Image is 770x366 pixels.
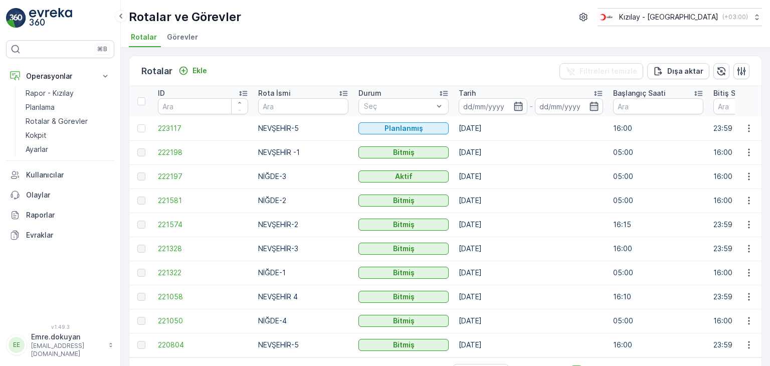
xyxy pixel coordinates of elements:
a: Rotalar & Görevler [22,114,114,128]
button: EEEmre.dokuyan[EMAIL_ADDRESS][DOMAIN_NAME] [6,332,114,358]
td: NEVŞEHİR-5 [253,116,353,140]
a: 221581 [158,196,248,206]
span: v 1.49.3 [6,324,114,330]
button: Planlanmış [358,122,449,134]
td: NİĞDE-1 [253,261,353,285]
p: ( +03:00 ) [722,13,748,21]
a: Rapor - Kızılay [22,86,114,100]
a: 222197 [158,171,248,181]
td: [DATE] [454,189,608,213]
a: 221328 [158,244,248,254]
p: Kızılay - [GEOGRAPHIC_DATA] [619,12,718,22]
p: Seç [364,101,433,111]
p: Evraklar [26,230,110,240]
button: Bitmiş [358,267,449,279]
p: Bitmiş [393,244,415,254]
img: k%C4%B1z%C4%B1lay_D5CCths_t1JZB0k.png [598,12,615,23]
a: 222198 [158,147,248,157]
p: Kullanıcılar [26,170,110,180]
td: [DATE] [454,164,608,189]
button: Bitmiş [358,291,449,303]
div: Toggle Row Selected [137,293,145,301]
a: 221050 [158,316,248,326]
p: ⌘B [97,45,107,53]
td: 16:00 [608,237,708,261]
td: [DATE] [454,213,608,237]
p: Rotalar & Görevler [26,116,88,126]
td: NİĞDE-4 [253,309,353,333]
td: 16:15 [608,213,708,237]
input: dd/mm/yyyy [535,98,604,114]
p: Bitmiş [393,340,415,350]
a: Olaylar [6,185,114,205]
p: Bitiş Saati [713,88,748,98]
a: 223117 [158,123,248,133]
div: Toggle Row Selected [137,221,145,229]
button: Bitmiş [358,243,449,255]
p: Rotalar ve Görevler [129,9,241,25]
a: 221574 [158,220,248,230]
button: Aktif [358,170,449,182]
p: Operasyonlar [26,71,94,81]
a: Planlama [22,100,114,114]
p: Tarih [459,88,476,98]
p: Rota İsmi [258,88,291,98]
div: Toggle Row Selected [137,317,145,325]
p: Dışa aktar [667,66,703,76]
td: NEVŞEHİR-2 [253,213,353,237]
p: Bitmiş [393,268,415,278]
button: Bitmiş [358,315,449,327]
button: Operasyonlar [6,66,114,86]
button: Bitmiş [358,339,449,351]
p: [EMAIL_ADDRESS][DOMAIN_NAME] [31,342,103,358]
p: Planlanmış [384,123,423,133]
p: Raporlar [26,210,110,220]
p: Bitmiş [393,292,415,302]
p: Bitmiş [393,196,415,206]
td: NEVŞEHİR 4 [253,285,353,309]
td: NİĞDE-3 [253,164,353,189]
td: 05:00 [608,261,708,285]
td: [DATE] [454,116,608,140]
td: [DATE] [454,333,608,357]
a: Ayarlar [22,142,114,156]
td: [DATE] [454,140,608,164]
td: NİĞDE-2 [253,189,353,213]
p: Ekle [192,66,207,76]
a: Kokpit [22,128,114,142]
td: 16:00 [608,333,708,357]
p: Başlangıç Saati [613,88,666,98]
img: logo_light-DOdMpM7g.png [29,8,72,28]
button: Ekle [174,65,211,77]
input: dd/mm/yyyy [459,98,527,114]
p: Filtreleri temizle [580,66,637,76]
span: Görevler [167,32,198,42]
p: Aktif [395,171,413,181]
img: logo [6,8,26,28]
p: Planlama [26,102,55,112]
span: 221322 [158,268,248,278]
div: Toggle Row Selected [137,172,145,180]
td: 16:00 [608,116,708,140]
td: [DATE] [454,237,608,261]
a: 221058 [158,292,248,302]
td: [DATE] [454,261,608,285]
p: Ayarlar [26,144,48,154]
div: Toggle Row Selected [137,148,145,156]
div: Toggle Row Selected [137,341,145,349]
div: Toggle Row Selected [137,197,145,205]
div: Toggle Row Selected [137,245,145,253]
p: Durum [358,88,381,98]
td: [DATE] [454,309,608,333]
button: Bitmiş [358,195,449,207]
span: 220804 [158,340,248,350]
button: Bitmiş [358,146,449,158]
p: Emre.dokuyan [31,332,103,342]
